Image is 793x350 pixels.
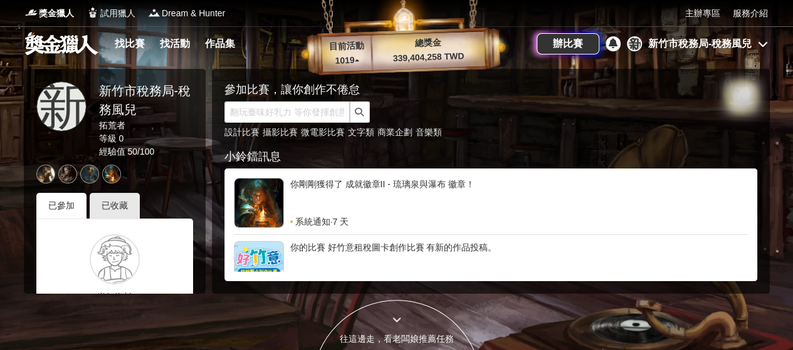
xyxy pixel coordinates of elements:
[322,53,372,68] p: 1019 ▴
[46,291,184,304] p: 尚無資料
[110,35,150,53] a: 找比賽
[372,49,485,66] p: 339,404,258 TWD
[332,215,349,228] span: 7 天
[99,147,125,157] span: 經驗值
[224,148,757,165] div: 小鈴鐺訊息
[99,133,117,143] span: 等級
[290,241,748,279] div: 你的比賽 好竹意租稅圖卡創作比賽 有新的作品投稿。
[627,36,642,51] div: 新
[25,7,74,20] a: Logo獎金獵人
[127,147,154,157] span: 50 / 100
[290,178,748,215] div: 你剛剛獲得了 成就徽章II - 琉璃泉與瀑布 徽章！
[87,7,135,20] a: Logo試用獵人
[301,127,345,137] a: 微電影比賽
[224,127,260,137] a: 設計比賽
[100,7,135,20] span: 試用獵人
[148,6,160,19] img: Logo
[537,33,599,54] a: 辦比賽
[155,35,195,53] a: 找活動
[330,215,333,228] span: ·
[224,101,350,123] input: 翻玩臺味好乳力 等你發揮創意！
[416,127,442,137] a: 音樂類
[99,81,193,119] div: 新竹市稅務局-稅務風兒
[99,119,193,132] div: 拓荒者
[263,127,298,137] a: 攝影比賽
[348,127,374,137] a: 文字類
[224,81,713,98] div: 參加比賽，讓你創作不倦怠
[648,36,752,51] div: 新竹市稅務局-稅務風兒
[39,7,74,20] span: 獎金獵人
[90,193,140,219] div: 已收藏
[87,6,99,19] img: Logo
[685,7,720,20] a: 主辦專區
[118,133,123,143] span: 0
[36,81,87,131] a: 新
[313,332,481,346] div: 往這邊走，看老闆娘推薦任務
[733,7,768,20] a: 服務介紹
[321,39,372,54] p: 目前活動
[234,241,748,291] a: 你的比賽 好竹意租稅圖卡創作比賽 有新的作品投稿。主辦單位通知·9 天
[377,127,412,137] a: 商業企劃
[25,6,38,19] img: Logo
[36,193,87,219] div: 已參加
[162,7,225,20] span: Dream & Hunter
[371,34,485,51] p: 總獎金
[148,7,225,20] a: LogoDream & Hunter
[200,35,240,53] a: 作品集
[234,178,748,228] a: 你剛剛獲得了 成就徽章II - 琉璃泉與瀑布 徽章！系統通知·7 天
[295,215,330,228] span: 系統通知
